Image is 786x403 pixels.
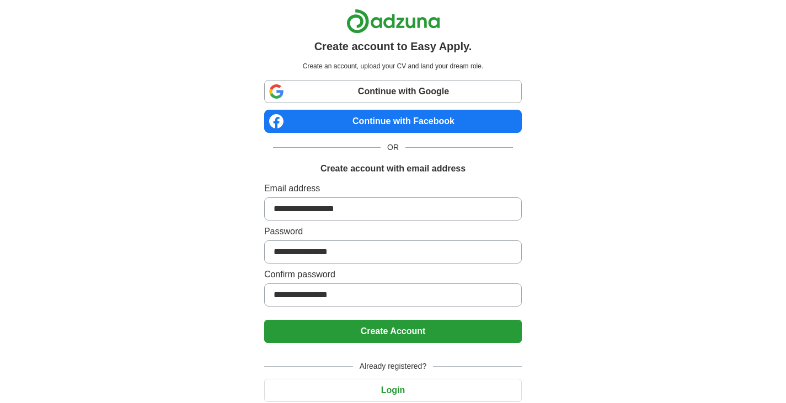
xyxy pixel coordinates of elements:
[264,268,522,281] label: Confirm password
[264,385,522,395] a: Login
[381,142,405,153] span: OR
[264,320,522,343] button: Create Account
[320,162,466,175] h1: Create account with email address
[264,80,522,103] a: Continue with Google
[264,379,522,402] button: Login
[264,110,522,133] a: Continue with Facebook
[346,9,440,34] img: Adzuna logo
[314,38,472,55] h1: Create account to Easy Apply.
[264,225,522,238] label: Password
[353,361,433,372] span: Already registered?
[264,182,522,195] label: Email address
[266,61,520,71] p: Create an account, upload your CV and land your dream role.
